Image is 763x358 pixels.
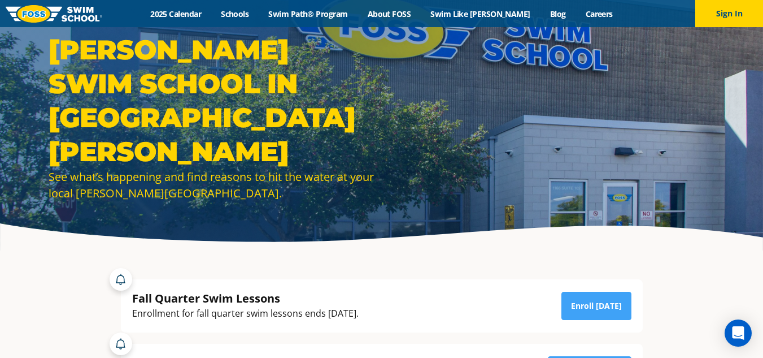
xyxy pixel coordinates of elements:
[357,8,421,19] a: About FOSS
[259,8,357,19] a: Swim Path® Program
[141,8,211,19] a: 2025 Calendar
[575,8,622,19] a: Careers
[561,292,631,320] a: Enroll [DATE]
[540,8,575,19] a: Blog
[421,8,540,19] a: Swim Like [PERSON_NAME]
[132,306,359,321] div: Enrollment for fall quarter swim lessons ends [DATE].
[132,291,359,306] div: Fall Quarter Swim Lessons
[49,33,376,169] h1: [PERSON_NAME] Swim School in [GEOGRAPHIC_DATA][PERSON_NAME]
[725,320,752,347] div: Open Intercom Messenger
[211,8,259,19] a: Schools
[49,169,376,201] div: See what’s happening and find reasons to hit the water at your local [PERSON_NAME][GEOGRAPHIC_DATA].
[6,5,102,23] img: FOSS Swim School Logo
